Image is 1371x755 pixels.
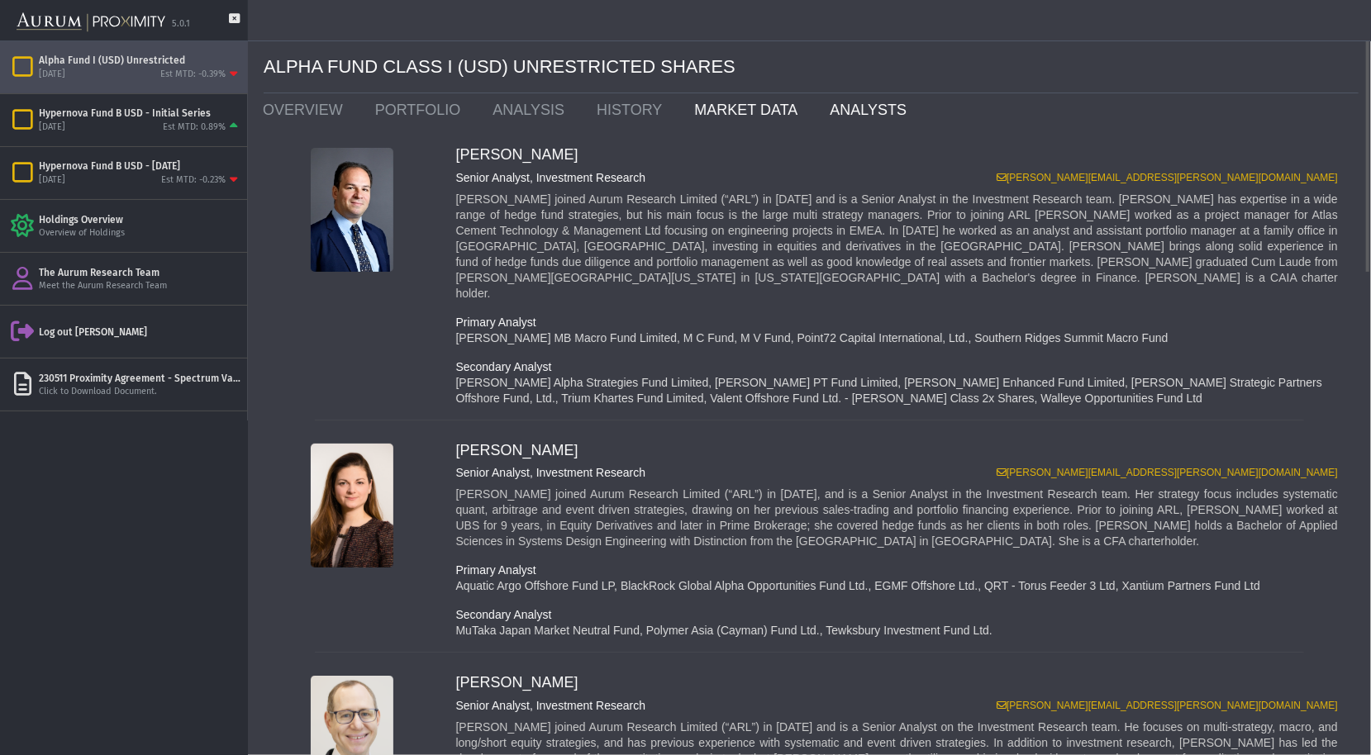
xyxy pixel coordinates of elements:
[444,315,1359,330] div: Primary Analyst
[17,4,165,40] img: Aurum-Proximity%20white.svg
[172,18,190,31] div: 5.0.1
[39,213,241,226] div: Holdings Overview
[39,386,241,398] div: Click to Download Document.
[817,93,926,126] a: ANALYSTS
[444,359,1359,375] div: Secondary Analyst
[444,623,1359,639] div: MuTaka Japan Market Neutral Fund, Polymer Asia (Cayman) Fund Ltd., Tewksbury Investment Fund Ltd.
[456,192,1347,302] div: [PERSON_NAME] joined Aurum Research Limited (“ARL”) in [DATE] and is a Senior Analyst in the Inve...
[997,700,1338,711] a: [PERSON_NAME][EMAIL_ADDRESS][PERSON_NAME][DOMAIN_NAME]
[39,121,65,134] div: [DATE]
[39,159,241,173] div: Hypernova Fund B USD - [DATE]
[250,93,363,126] a: OVERVIEW
[39,266,241,279] div: The Aurum Research Team
[311,444,393,567] img: image
[444,607,1359,623] div: Secondary Analyst
[997,172,1338,183] a: [PERSON_NAME][EMAIL_ADDRESS][PERSON_NAME][DOMAIN_NAME]
[456,674,1347,692] h3: [PERSON_NAME]
[39,325,241,339] div: Log out [PERSON_NAME]
[456,146,1347,164] h3: [PERSON_NAME]
[456,442,1347,460] h3: [PERSON_NAME]
[456,171,1347,185] h4: Senior Analyst, Investment Research
[363,93,481,126] a: PORTFOLIO
[997,467,1338,478] a: [PERSON_NAME][EMAIL_ADDRESS][PERSON_NAME][DOMAIN_NAME]
[39,174,65,187] div: [DATE]
[39,372,241,385] div: 230511 Proximity Agreement - Spectrum Value Management.pdf
[480,93,584,126] a: ANALYSIS
[39,69,65,81] div: [DATE]
[311,148,393,272] img: image
[264,41,1359,93] div: ALPHA FUND CLASS I (USD) UNRESTRICTED SHARES
[39,280,241,292] div: Meet the Aurum Research Team
[456,487,1347,549] div: [PERSON_NAME] joined Aurum Research Limited (“ARL”) in [DATE], and is a Senior Analyst in the Inv...
[163,121,226,134] div: Est MTD: 0.89%
[456,466,1347,480] h4: Senior Analyst, Investment Research
[39,54,241,67] div: Alpha Fund I (USD) Unrestricted
[161,174,226,187] div: Est MTD: -0.23%
[444,563,1359,578] div: Primary Analyst
[444,375,1359,406] div: [PERSON_NAME] Alpha Strategies Fund Limited, [PERSON_NAME] PT Fund Limited, [PERSON_NAME] Enhance...
[444,578,1359,594] div: Aquatic Argo Offshore Fund LP, BlackRock Global Alpha Opportunities Fund Ltd., EGMF Offshore Ltd....
[160,69,226,81] div: Est MTD: -0.39%
[39,107,241,120] div: Hypernova Fund B USD - Initial Series
[456,699,1347,713] h4: Senior Analyst, Investment Research
[584,93,682,126] a: HISTORY
[444,330,1359,346] div: [PERSON_NAME] MB Macro Fund Limited, M C Fund, M V Fund, Point72 Capital International, Ltd., Sou...
[682,93,817,126] a: MARKET DATA
[39,227,241,240] div: Overview of Holdings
